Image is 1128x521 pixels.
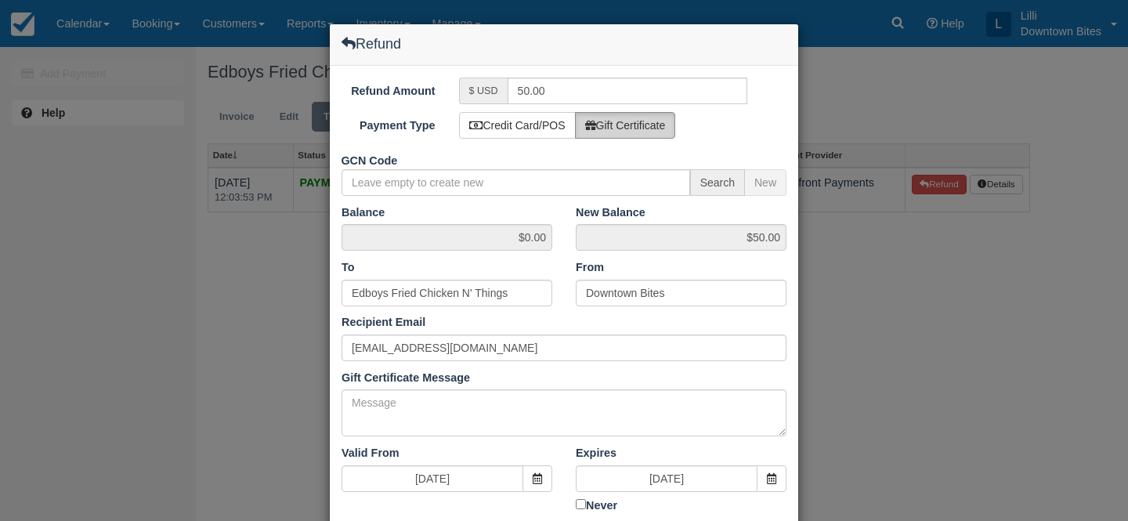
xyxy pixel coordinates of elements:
label: Recipient Email [342,314,425,331]
label: Gift Certificate [575,112,676,139]
label: Credit Card/POS [459,112,576,139]
input: Email [342,335,786,361]
small: $ USD [469,85,498,96]
label: Refund Amount [330,78,447,99]
label: Balance [342,204,385,221]
span: $50.00 [576,224,786,251]
span: New [745,169,786,196]
span: Search [690,169,745,196]
label: Payment Type [330,112,447,134]
label: Valid From [342,445,399,461]
label: From [576,259,604,276]
label: Gift Certificate Message [342,370,470,386]
span: $0.00 [342,224,552,251]
input: Name [576,280,786,306]
input: Never [576,499,586,509]
input: Valid number required. [508,78,748,104]
label: New Balance [576,204,645,221]
label: Expires [576,445,616,461]
label: GCN Code [330,147,447,169]
input: Leave empty to create new [342,169,690,196]
input: Name [342,280,552,306]
label: To [342,259,355,276]
label: Never [576,496,786,514]
h4: Refund [342,36,401,52]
